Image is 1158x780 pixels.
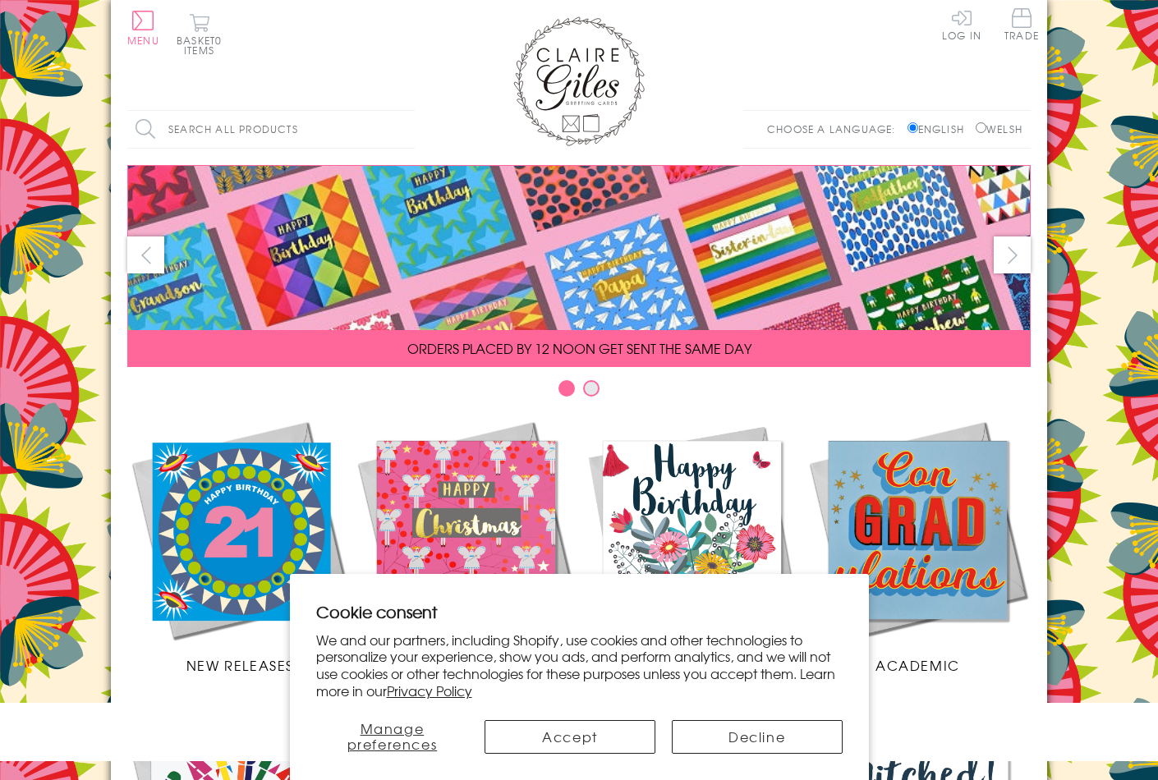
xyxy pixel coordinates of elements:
[127,33,159,48] span: Menu
[805,417,1031,675] a: Academic
[127,236,164,273] button: prev
[583,380,600,397] button: Carousel Page 2
[177,13,222,55] button: Basket0 items
[875,655,960,675] span: Academic
[347,718,438,754] span: Manage preferences
[485,720,655,754] button: Accept
[127,417,353,675] a: New Releases
[558,380,575,397] button: Carousel Page 1 (Current Slide)
[127,11,159,45] button: Menu
[579,417,805,675] a: Birthdays
[127,379,1031,405] div: Carousel Pagination
[184,33,222,57] span: 0 items
[127,111,415,148] input: Search all products
[1004,8,1039,44] a: Trade
[186,655,294,675] span: New Releases
[976,122,1022,136] label: Welsh
[513,16,645,146] img: Claire Giles Greetings Cards
[976,122,986,133] input: Welsh
[316,600,843,623] h2: Cookie consent
[672,720,843,754] button: Decline
[767,122,904,136] p: Choose a language:
[387,681,472,700] a: Privacy Policy
[398,111,415,148] input: Search
[994,236,1031,273] button: next
[908,122,972,136] label: English
[1004,8,1039,40] span: Trade
[407,338,751,358] span: ORDERS PLACED BY 12 NOON GET SENT THE SAME DAY
[908,122,918,133] input: English
[315,720,468,754] button: Manage preferences
[353,417,579,675] a: Christmas
[942,8,981,40] a: Log In
[316,631,843,700] p: We and our partners, including Shopify, use cookies and other technologies to personalize your ex...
